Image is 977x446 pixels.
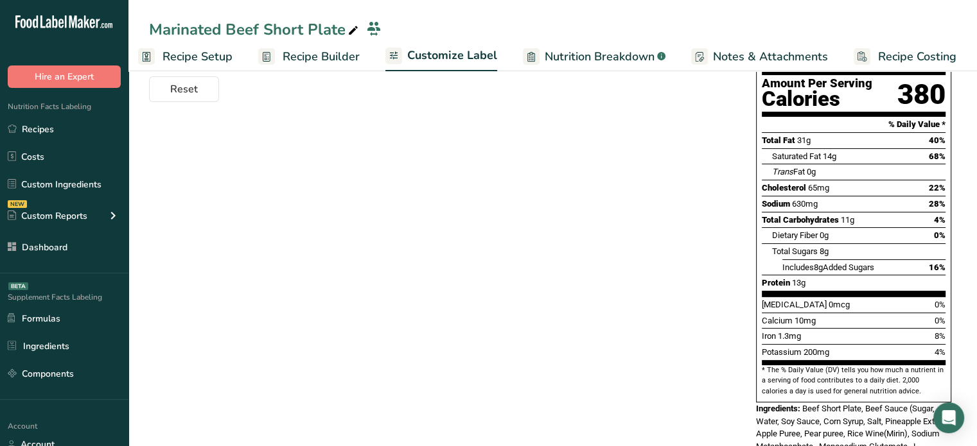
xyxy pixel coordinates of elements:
span: 0g [820,230,829,240]
span: Ingredients: [756,404,800,413]
i: Trans [772,167,793,176]
a: Nutrition Breakdown [523,42,665,71]
span: 1.3mg [778,331,801,341]
span: 0% [935,300,946,309]
div: NEW [8,200,27,208]
span: 13g [792,278,805,287]
section: * The % Daily Value (DV) tells you how much a nutrient in a serving of food contributes to a dail... [762,365,946,397]
span: Fat [772,167,805,176]
span: [MEDICAL_DATA] [762,300,827,309]
span: Saturated Fat [772,151,821,161]
a: Customize Label [385,41,497,72]
span: Sodium [762,199,790,209]
a: Recipe Builder [258,42,360,71]
span: 8g [820,246,829,256]
span: 0mcg [829,300,850,309]
div: Open Intercom Messenger [933,402,964,433]
span: 22% [929,183,946,193]
span: 10mg [795,316,816,325]
span: Potassium [762,347,802,357]
div: Amount Per Serving [762,78,872,90]
span: Recipe Setup [163,48,233,65]
span: 11g [841,215,854,225]
span: Reset [170,81,198,97]
span: Customize Label [407,47,497,64]
span: 0% [934,230,946,240]
span: 0g [807,167,816,176]
span: Total Fat [762,135,795,145]
span: Iron [762,331,776,341]
span: Recipe Builder [283,48,360,65]
div: Calories [762,90,872,108]
span: Notes & Attachments [713,48,828,65]
span: Total Carbohydrates [762,215,839,225]
span: Cholesterol [762,183,806,193]
div: 380 [897,78,946,112]
span: Total Sugars [772,246,818,256]
section: % Daily Value * [762,117,946,132]
span: 14g [823,151,836,161]
div: Custom Reports [8,209,87,223]
span: Nutrition Breakdown [545,48,655,65]
span: 4% [935,347,946,357]
span: Recipe Costing [878,48,956,65]
span: 68% [929,151,946,161]
a: Notes & Attachments [691,42,828,71]
a: Recipe Setup [138,42,233,71]
span: 65mg [808,183,829,193]
span: 8% [935,331,946,341]
span: 16% [929,262,946,272]
span: Calcium [762,316,793,325]
span: Protein [762,278,790,287]
span: 8g [814,262,823,272]
span: 4% [934,215,946,225]
span: 200mg [804,347,829,357]
span: Includes Added Sugars [782,262,874,272]
a: Recipe Costing [854,42,956,71]
div: BETA [8,282,28,290]
span: 0% [935,316,946,325]
span: 40% [929,135,946,145]
button: Hire an Expert [8,65,121,88]
span: 28% [929,199,946,209]
span: Dietary Fiber [772,230,818,240]
span: 31g [797,135,811,145]
span: 630mg [792,199,818,209]
div: Marinated Beef Short Plate [149,18,361,41]
button: Reset [149,76,219,102]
